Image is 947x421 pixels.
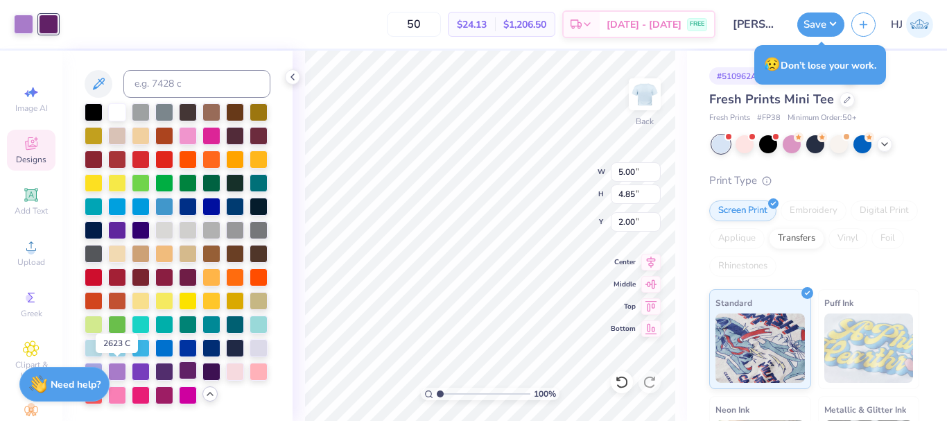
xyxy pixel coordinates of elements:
[534,388,556,400] span: 100 %
[15,205,48,216] span: Add Text
[51,378,101,391] strong: Need help?
[824,402,906,417] span: Metallic & Glitter Ink
[797,12,844,37] button: Save
[788,112,857,124] span: Minimum Order: 50 +
[715,313,805,383] img: Standard
[871,228,904,249] div: Foil
[722,10,790,38] input: Untitled Design
[123,70,270,98] input: e.g. 7428 c
[891,11,933,38] a: HJ
[611,302,636,311] span: Top
[631,80,659,108] img: Back
[851,200,918,221] div: Digital Print
[611,280,636,289] span: Middle
[715,295,752,310] span: Standard
[709,91,834,108] span: Fresh Prints Mini Tee
[709,173,919,189] div: Print Type
[781,200,846,221] div: Embroidery
[906,11,933,38] img: Hughe Josh Cabanete
[21,308,42,319] span: Greek
[387,12,441,37] input: – –
[17,257,45,268] span: Upload
[503,17,546,32] span: $1,206.50
[709,200,776,221] div: Screen Print
[611,324,636,334] span: Bottom
[690,19,704,29] span: FREE
[709,256,776,277] div: Rhinestones
[757,112,781,124] span: # FP38
[709,67,765,85] div: # 510962A
[607,17,681,32] span: [DATE] - [DATE]
[7,359,55,381] span: Clipart & logos
[16,154,46,165] span: Designs
[769,228,824,249] div: Transfers
[457,17,487,32] span: $24.13
[611,257,636,267] span: Center
[636,115,654,128] div: Back
[828,228,867,249] div: Vinyl
[715,402,749,417] span: Neon Ink
[824,295,853,310] span: Puff Ink
[709,112,750,124] span: Fresh Prints
[754,45,886,85] div: Don’t lose your work.
[709,228,765,249] div: Applique
[764,55,781,74] span: 😥
[891,17,903,33] span: HJ
[824,313,914,383] img: Puff Ink
[15,103,48,114] span: Image AI
[96,334,138,353] div: 2623 C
